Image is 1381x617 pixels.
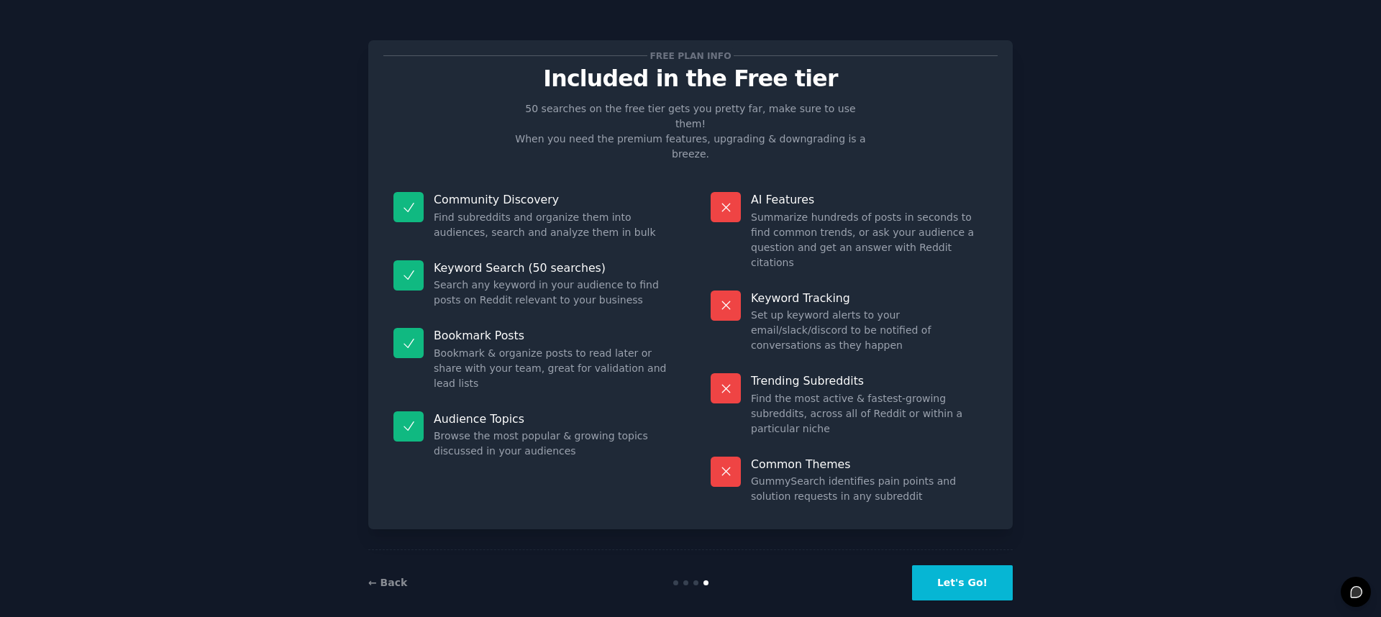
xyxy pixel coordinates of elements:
p: Included in the Free tier [383,66,998,91]
p: Keyword Search (50 searches) [434,260,670,275]
dd: GummySearch identifies pain points and solution requests in any subreddit [751,474,988,504]
p: AI Features [751,192,988,207]
p: Trending Subreddits [751,373,988,388]
dd: Search any keyword in your audience to find posts on Reddit relevant to your business [434,278,670,308]
p: Audience Topics [434,411,670,426]
span: Free plan info [647,48,734,63]
button: Let's Go! [912,565,1013,600]
a: ← Back [368,577,407,588]
dd: Find the most active & fastest-growing subreddits, across all of Reddit or within a particular niche [751,391,988,437]
dd: Summarize hundreds of posts in seconds to find common trends, or ask your audience a question and... [751,210,988,270]
p: Community Discovery [434,192,670,207]
p: Common Themes [751,457,988,472]
p: Keyword Tracking [751,291,988,306]
p: Bookmark Posts [434,328,670,343]
dd: Find subreddits and organize them into audiences, search and analyze them in bulk [434,210,670,240]
p: 50 searches on the free tier gets you pretty far, make sure to use them! When you need the premiu... [509,101,872,162]
dd: Set up keyword alerts to your email/slack/discord to be notified of conversations as they happen [751,308,988,353]
dd: Bookmark & organize posts to read later or share with your team, great for validation and lead lists [434,346,670,391]
dd: Browse the most popular & growing topics discussed in your audiences [434,429,670,459]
